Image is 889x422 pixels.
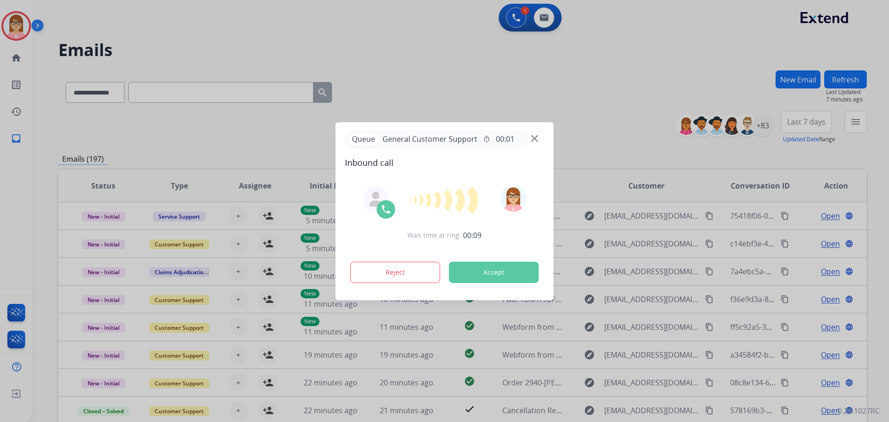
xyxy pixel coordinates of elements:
[369,192,383,207] img: agent-avatar
[496,133,514,145] span: 00:01
[531,135,538,142] img: close-button
[500,186,526,212] img: avatar
[345,156,545,169] span: Inbound call
[349,133,379,145] p: Queue
[381,204,392,215] img: call-icon
[351,262,440,283] button: Reject
[449,262,539,283] button: Accept
[838,405,880,416] p: 0.20.1027RC
[379,133,481,145] span: General Customer Support
[407,231,461,240] span: Wait time at ring:
[463,230,482,241] span: 00:09
[483,135,490,143] mat-icon: timer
